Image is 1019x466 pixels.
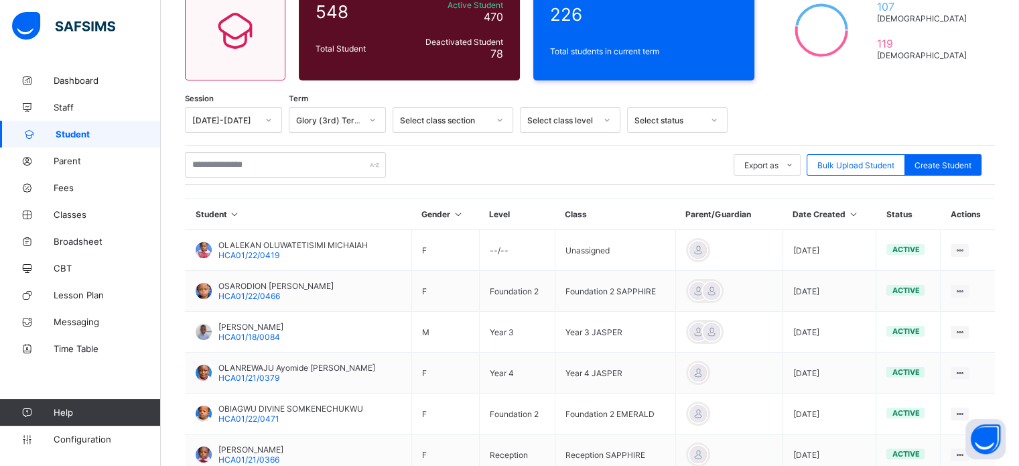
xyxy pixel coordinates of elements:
[479,394,555,434] td: Foundation 2
[411,199,479,230] th: Gender
[229,209,241,219] i: Sort in Ascending Order
[634,115,703,125] div: Select status
[54,75,161,86] span: Dashboard
[550,4,738,25] span: 226
[296,115,361,125] div: Glory (3rd) Term
[12,12,115,40] img: safsims
[555,353,675,394] td: Year 4 JASPER
[555,394,675,434] td: Foundation 2 EMERALD
[218,322,283,332] span: [PERSON_NAME]
[218,250,279,260] span: HCA01/22/0419
[411,312,479,353] td: M
[479,199,555,230] th: Level
[783,394,876,434] td: [DATE]
[312,40,405,57] div: Total Student
[54,236,161,247] span: Broadsheet
[892,286,919,295] span: active
[479,353,555,394] td: Year 4
[218,291,280,301] span: HCA01/22/0466
[479,230,555,271] td: --/--
[185,94,214,103] span: Session
[555,312,675,353] td: Year 3 JASPER
[876,199,941,230] th: Status
[527,115,596,125] div: Select class level
[218,404,363,414] span: OBIAGWU DIVINE SOMKENECHUKWU
[54,182,161,193] span: Fees
[490,47,503,60] span: 78
[289,94,308,103] span: Term
[411,230,479,271] td: F
[847,209,859,219] i: Sort in Ascending Order
[54,434,160,445] span: Configuration
[186,199,412,230] th: Student
[218,373,279,383] span: HCA01/21/0379
[783,353,876,394] td: [DATE]
[411,271,479,312] td: F
[54,343,161,354] span: Time Table
[876,13,972,23] span: [DEMOGRAPHIC_DATA]
[408,37,503,47] span: Deactivated Student
[54,316,161,327] span: Messaging
[744,160,778,170] span: Export as
[411,394,479,434] td: F
[400,115,488,125] div: Select class section
[218,240,368,250] span: OLALEKAN OLUWATETISIMI MICHAIAH
[192,115,257,125] div: [DATE]-[DATE]
[54,156,161,166] span: Parent
[892,449,919,459] span: active
[876,37,972,50] span: 119
[218,332,280,342] span: HCA01/18/0084
[783,312,876,353] td: [DATE]
[218,281,334,291] span: OSARODION [PERSON_NAME]
[479,312,555,353] td: Year 3
[555,230,675,271] td: Unassigned
[218,414,279,424] span: HCA01/22/0471
[479,271,555,312] td: Foundation 2
[876,50,972,60] span: [DEMOGRAPHIC_DATA]
[555,199,675,230] th: Class
[54,263,161,274] span: CBT
[218,445,283,455] span: [PERSON_NAME]
[218,455,279,465] span: HCA01/21/0366
[218,363,375,373] span: OLANREWAJU Ayomide [PERSON_NAME]
[817,160,894,170] span: Bulk Upload Student
[892,408,919,418] span: active
[965,419,1006,459] button: Open asap
[54,102,161,113] span: Staff
[484,10,503,23] span: 470
[56,129,161,139] span: Student
[54,290,161,300] span: Lesson Plan
[783,230,876,271] td: [DATE]
[316,1,401,22] span: 548
[54,407,160,418] span: Help
[411,353,479,394] td: F
[783,271,876,312] td: [DATE]
[54,209,161,220] span: Classes
[892,327,919,336] span: active
[783,199,876,230] th: Date Created
[675,199,783,230] th: Parent/Guardian
[914,160,971,170] span: Create Student
[555,271,675,312] td: Foundation 2 SAPPHIRE
[892,245,919,254] span: active
[550,46,738,56] span: Total students in current term
[940,199,995,230] th: Actions
[892,367,919,377] span: active
[452,209,464,219] i: Sort in Ascending Order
